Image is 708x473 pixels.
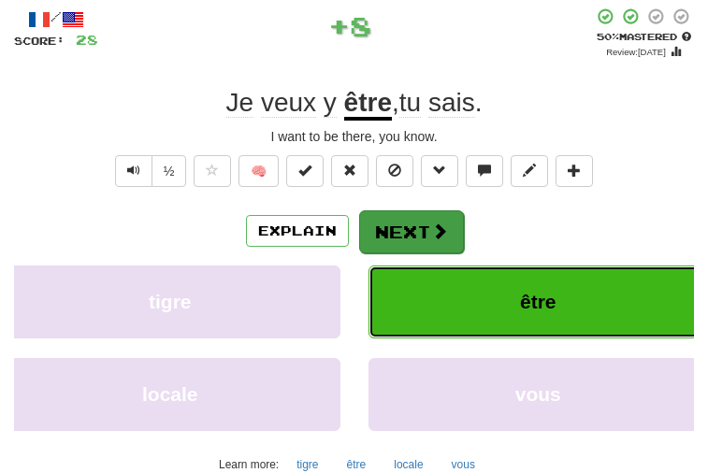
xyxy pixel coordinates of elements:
[324,88,337,118] span: y
[556,155,593,187] button: Add to collection (alt+a)
[515,383,561,405] span: vous
[142,383,198,405] span: locale
[376,155,413,187] button: Ignore sentence (alt+i)
[14,7,98,31] div: /
[14,127,694,146] div: I want to be there, you know.
[359,210,464,253] button: Next
[466,155,503,187] button: Discuss sentence (alt+u)
[115,155,152,187] button: Play sentence audio (ctl+space)
[392,88,483,118] span: , .
[593,30,694,43] div: Mastered
[511,155,548,187] button: Edit sentence (alt+d)
[76,32,98,48] span: 28
[350,10,371,42] span: 8
[606,47,666,57] small: Review: [DATE]
[246,215,349,247] button: Explain
[194,155,231,187] button: Favorite sentence (alt+f)
[597,31,619,42] span: 50 %
[399,88,421,118] span: tu
[238,155,279,187] button: 🧠
[328,7,350,45] span: +
[14,35,65,47] span: Score:
[428,88,475,118] span: sais
[331,155,368,187] button: Reset to 0% Mastered (alt+r)
[149,291,192,312] span: tigre
[421,155,458,187] button: Grammar (alt+g)
[520,291,556,312] span: être
[226,88,254,118] span: Je
[152,155,187,187] button: ½
[344,88,392,121] u: être
[286,155,324,187] button: Set this sentence to 100% Mastered (alt+m)
[261,88,316,118] span: veux
[111,155,187,196] div: Text-to-speech controls
[219,458,279,471] small: Learn more:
